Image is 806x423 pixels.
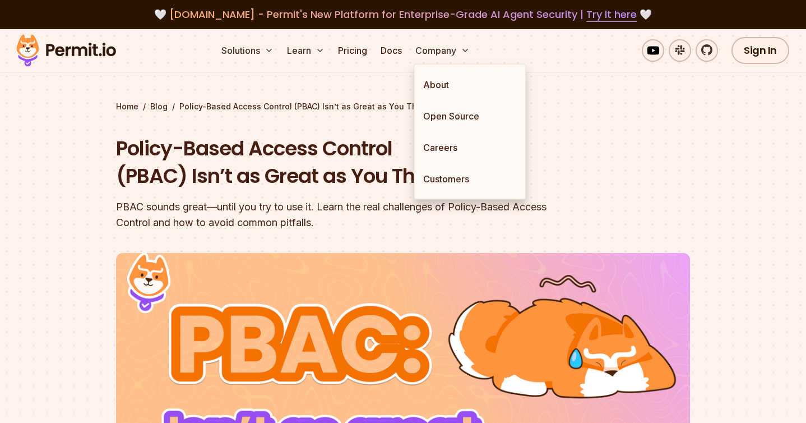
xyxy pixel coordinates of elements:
[414,100,525,132] a: Open Source
[169,7,637,21] span: [DOMAIN_NAME] - Permit's New Platform for Enterprise-Grade AI Agent Security |
[586,7,637,22] a: Try it here
[411,39,474,62] button: Company
[150,101,168,112] a: Blog
[11,31,121,70] img: Permit logo
[217,39,278,62] button: Solutions
[27,7,779,22] div: 🤍 🤍
[376,39,406,62] a: Docs
[414,69,525,100] a: About
[116,135,546,190] h1: Policy-Based Access Control (PBAC) Isn’t as Great as You Think
[116,101,138,112] a: Home
[333,39,372,62] a: Pricing
[414,163,525,195] a: Customers
[414,132,525,163] a: Careers
[116,101,690,112] div: / /
[731,37,789,64] a: Sign In
[282,39,329,62] button: Learn
[116,199,546,231] div: PBAC sounds great—until you try to use it. Learn the real challenges of Policy-Based Access Contr...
